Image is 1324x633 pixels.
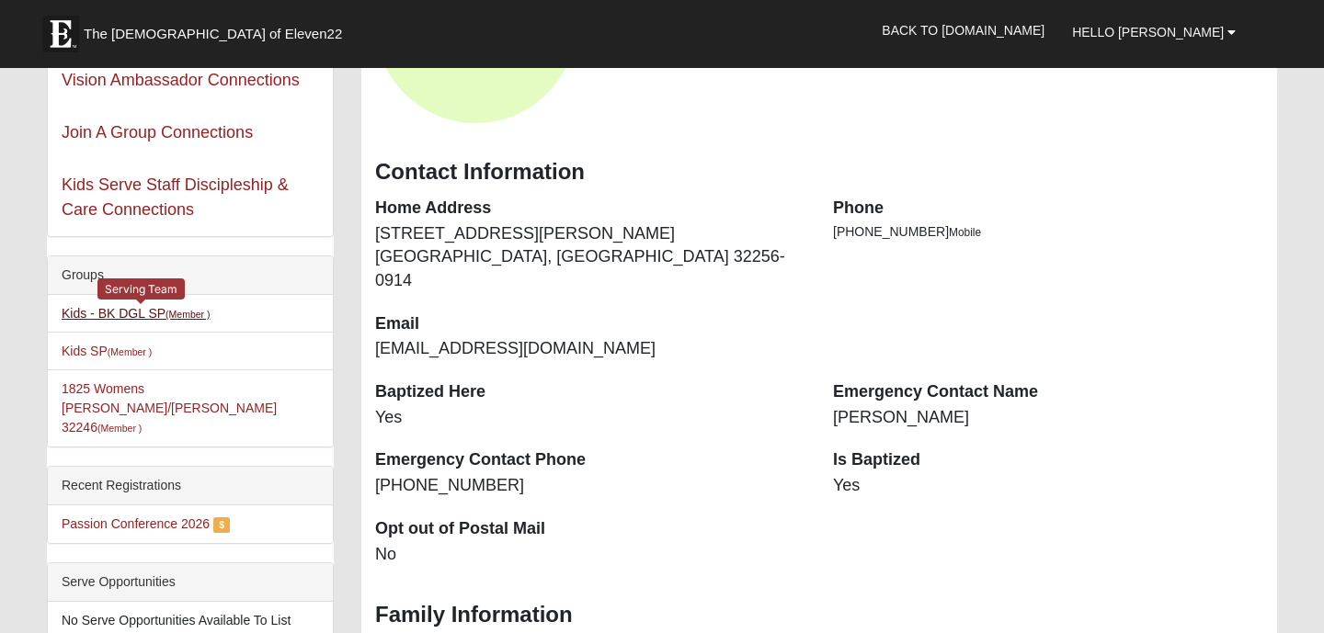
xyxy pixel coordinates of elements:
span: Hello [PERSON_NAME] [1072,25,1224,40]
a: Kids SP(Member ) [62,344,152,358]
a: Back to [DOMAIN_NAME] [868,7,1058,53]
dt: Email [375,312,805,336]
dt: Home Address [375,197,805,220]
dd: [PERSON_NAME] [833,406,1263,430]
div: Serving Team [97,278,185,300]
a: Kids - BK DGL SP(Member ) [62,306,211,321]
dd: Yes [375,406,805,430]
div: Serve Opportunities [48,563,333,602]
small: (Member ) [108,346,152,357]
div: Recent Registrations [48,467,333,505]
span: The [DEMOGRAPHIC_DATA] of Eleven22 [84,25,342,43]
dt: Phone [833,197,1263,220]
dd: [PHONE_NUMBER] [375,474,805,498]
h3: Family Information [375,602,1263,628]
h3: Contact Information [375,159,1263,186]
small: (Member ) [165,309,210,320]
dd: [EMAIL_ADDRESS][DOMAIN_NAME] [375,337,805,361]
a: 1825 Womens [PERSON_NAME]/[PERSON_NAME] 32246(Member ) [62,381,277,435]
a: Hello [PERSON_NAME] [1058,9,1250,55]
a: Join A Group Connections [62,123,253,141]
a: The [DEMOGRAPHIC_DATA] of Eleven22 [33,6,401,52]
dt: Is Baptized [833,448,1263,472]
li: [PHONE_NUMBER] [833,222,1263,242]
dd: No [375,543,805,567]
img: Eleven22 logo [42,16,79,52]
div: Groups [48,256,333,295]
dt: Opt out of Postal Mail [375,517,805,541]
dt: Baptized Here [375,380,805,404]
a: Vision Ambassador Connections [62,71,300,89]
dd: [STREET_ADDRESS][PERSON_NAME] [GEOGRAPHIC_DATA], [GEOGRAPHIC_DATA] 32256-0914 [375,222,805,293]
dd: Yes [833,474,1263,498]
label: $ [213,517,230,533]
small: (Member ) [97,423,142,434]
a: Kids Serve Staff Discipleship & Care Connections [62,175,289,219]
dt: Emergency Contact Phone [375,448,805,472]
dt: Emergency Contact Name [833,380,1263,404]
span: Mobile [949,226,981,239]
a: Passion Conference 2026 [62,516,210,531]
